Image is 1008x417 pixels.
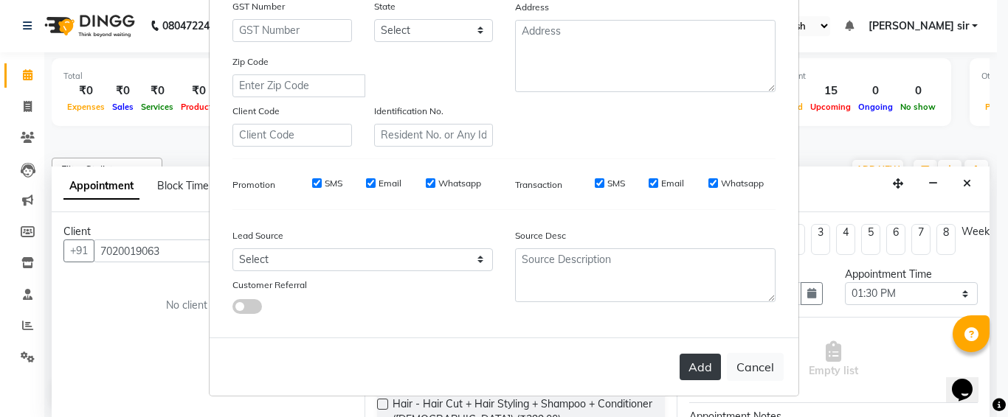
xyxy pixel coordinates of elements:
label: Zip Code [232,55,269,69]
label: Lead Source [232,229,283,242]
button: Cancel [727,353,784,381]
button: Add [680,354,721,380]
label: Whatsapp [438,177,481,190]
label: Customer Referral [232,278,307,292]
label: Address [515,1,549,14]
input: GST Number [232,19,352,42]
label: Transaction [515,178,562,192]
label: Email [379,177,401,190]
input: Client Code [232,124,352,147]
label: SMS [607,177,625,190]
label: Source Desc [515,229,566,242]
label: SMS [325,177,342,190]
label: Email [661,177,684,190]
label: Whatsapp [721,177,764,190]
label: Client Code [232,105,280,118]
input: Enter Zip Code [232,74,365,97]
label: Promotion [232,178,275,192]
label: Identification No. [374,105,443,118]
input: Resident No. or Any Id [374,124,494,147]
